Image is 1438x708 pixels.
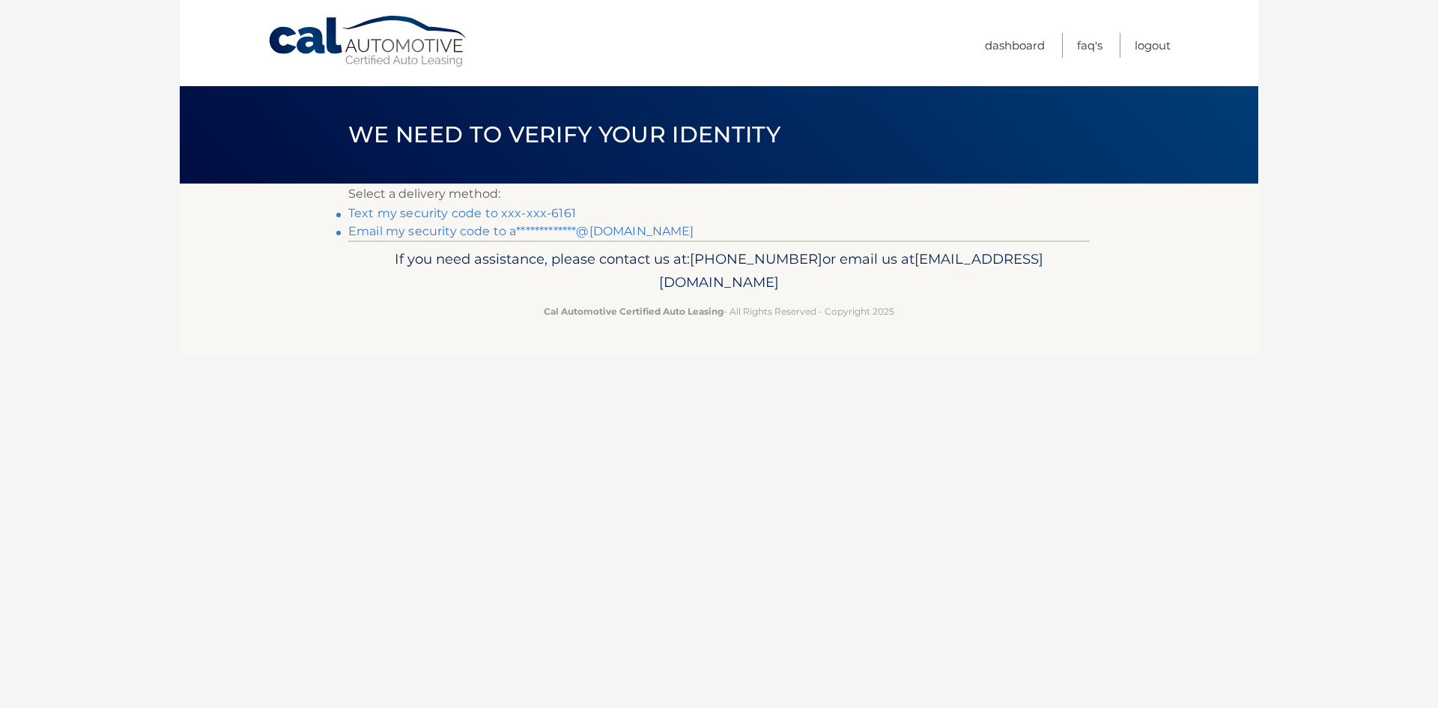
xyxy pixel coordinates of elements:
[348,184,1090,205] p: Select a delivery method:
[267,15,470,68] a: Cal Automotive
[1135,33,1171,58] a: Logout
[348,121,780,148] span: We need to verify your identity
[544,306,723,317] strong: Cal Automotive Certified Auto Leasing
[690,250,822,267] span: [PHONE_NUMBER]
[358,247,1080,295] p: If you need assistance, please contact us at: or email us at
[1077,33,1102,58] a: FAQ's
[985,33,1045,58] a: Dashboard
[348,206,576,220] a: Text my security code to xxx-xxx-6161
[358,303,1080,319] p: - All Rights Reserved - Copyright 2025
